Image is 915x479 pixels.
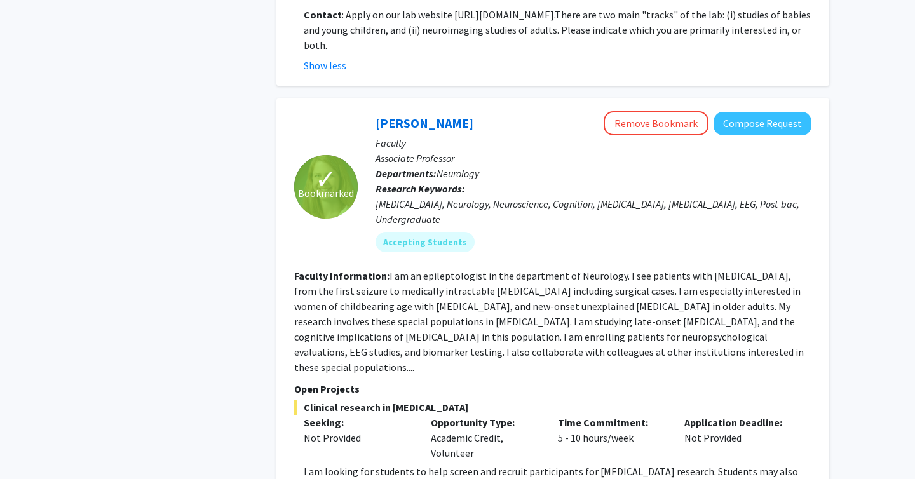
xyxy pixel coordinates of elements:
b: Research Keywords: [376,182,465,195]
span: Bookmarked [298,186,354,201]
p: Faculty [376,135,811,151]
span: ✓ [315,173,337,186]
div: 5 - 10 hours/week [548,415,675,461]
span: Clinical research in [MEDICAL_DATA] [294,400,811,415]
div: Not Provided [675,415,802,461]
b: Faculty Information: [294,269,390,282]
div: Academic Credit, Volunteer [421,415,548,461]
p: Application Deadline: [684,415,792,430]
div: [MEDICAL_DATA], Neurology, Neuroscience, Cognition, [MEDICAL_DATA], [MEDICAL_DATA], EEG, Post-bac... [376,196,811,227]
a: [PERSON_NAME] [376,115,473,131]
fg-read-more: I am an epileptologist in the department of Neurology. I see patients with [MEDICAL_DATA], from t... [294,269,804,374]
strong: Contact [304,8,342,21]
div: Not Provided [304,430,412,445]
p: Open Projects [294,381,811,396]
p: Associate Professor [376,151,811,166]
span: Neurology [437,167,479,180]
mat-chip: Accepting Students [376,232,475,252]
p: Time Commitment: [558,415,666,430]
b: Departments: [376,167,437,180]
span: There are two main "tracks" of the lab: (i) studies of babies and young children, and (ii) neuroi... [304,8,811,51]
p: Seeking: [304,415,412,430]
iframe: Chat [10,422,54,469]
button: Compose Request to Emily Johnson [714,112,811,135]
p: Opportunity Type: [431,415,539,430]
button: Remove Bookmark [604,111,708,135]
button: Show less [304,58,346,73]
p: : Apply on our lab website [URL][DOMAIN_NAME]. [304,7,811,53]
